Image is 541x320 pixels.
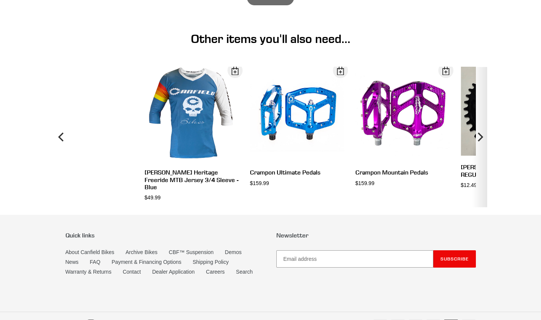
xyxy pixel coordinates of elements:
a: [PERSON_NAME] Heritage Freeride MTB Jersey 3/4 Sleeve - Blue $49.99 Open Dialog Canfield Heritage... [145,67,239,202]
span: Subscribe [440,256,469,262]
a: Payment & Financing Options [112,259,181,265]
a: FAQ [90,259,101,265]
a: CBF™ Suspension [169,249,213,255]
p: Newsletter [276,232,476,239]
a: News [66,259,79,265]
button: Next [472,67,487,207]
button: Previous [54,67,69,207]
a: Demos [225,249,241,255]
h1: Other items you'll also need... [66,32,476,46]
a: Dealer Application [152,269,195,275]
a: Archive Bikes [125,249,157,255]
a: Contact [123,269,141,275]
a: Warranty & Returns [66,269,111,275]
a: About Canfield Bikes [66,249,114,255]
p: Quick links [66,232,265,239]
input: Email address [276,250,433,268]
a: Shipping Policy [193,259,229,265]
a: Search [236,269,253,275]
a: Careers [206,269,225,275]
button: Subscribe [433,250,476,268]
